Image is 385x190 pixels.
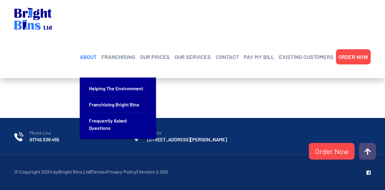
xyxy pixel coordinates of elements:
[106,169,137,174] a: Privacy Policy
[147,130,249,136] span: Visit Us
[147,136,249,143] h6: [STREET_ADDRESS][PERSON_NAME]
[216,52,239,61] a: CONTACT
[309,143,355,160] a: Order Now
[80,52,97,61] a: ABOUT
[175,52,211,61] a: OUR SERVICES
[30,130,132,136] span: Phone Line
[244,52,274,61] a: PAY MY BILL
[14,167,168,176] p: © Copyright 2024 by | • | Version 2.002
[91,169,105,174] a: Terms
[30,136,59,143] a: 01745 336 455
[89,113,147,136] a: Frequently Asked Questions
[89,81,147,97] a: Helping the Environment
[89,97,147,113] a: Franchising Bright Bins
[279,52,334,61] a: EXISTING CUSTOMERS
[58,169,90,174] a: Bright Bins Ltd
[338,52,368,61] a: ORDER NOW
[140,52,170,61] a: OUR PRICES
[101,52,135,61] a: FRANCHISING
